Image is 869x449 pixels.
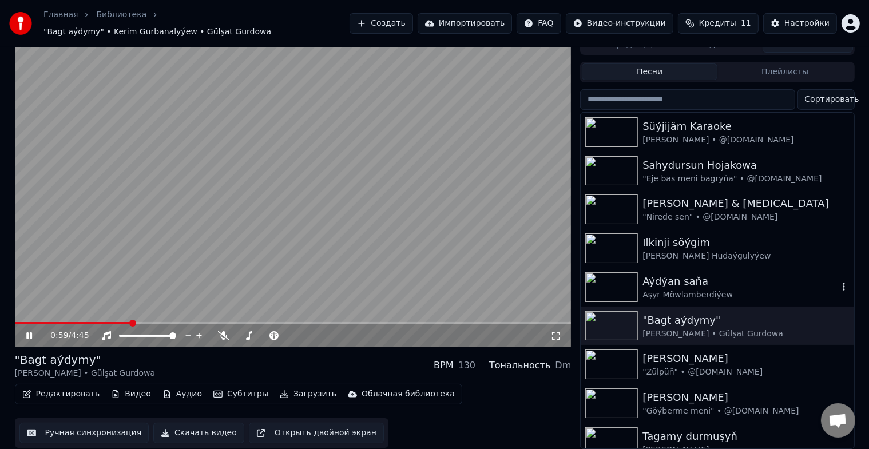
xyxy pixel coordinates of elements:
span: 0:59 [50,330,68,341]
div: [PERSON_NAME] • @[DOMAIN_NAME] [642,134,849,146]
div: Облачная библиотека [362,388,455,400]
a: Библиотека [96,9,146,21]
div: Тональность [489,359,550,372]
span: Кредиты [699,18,736,29]
div: [PERSON_NAME] [642,390,849,406]
button: Видео [106,386,156,402]
button: Скачать видео [153,423,244,443]
div: "Bagt aýdymy" [642,312,849,328]
button: Создать [350,13,412,34]
div: Tagamy durmuşyň [642,428,849,444]
img: youka [9,12,32,35]
button: FAQ [517,13,561,34]
div: Настройки [784,18,830,29]
button: Загрузить [275,386,341,402]
button: Открыть двойной экран [249,423,384,443]
div: "Zülpüň" • @[DOMAIN_NAME] [642,367,849,378]
div: Sahydursun Hojakowa [642,157,849,173]
button: Кредиты11 [678,13,759,34]
div: [PERSON_NAME] • Gülşat Gurdowa [15,368,156,379]
button: Ручная синхронизация [19,423,149,443]
span: "Bagt aýdymy" • Kerim Gurbanalyýew • Gülşat Gurdowa [43,26,271,38]
div: "Göýberme meni" • @[DOMAIN_NAME] [642,406,849,417]
div: Süýjijäm Karaoke [642,118,849,134]
div: [PERSON_NAME] • Gülşat Gurdowa [642,328,849,340]
span: Сортировать [805,94,859,105]
button: Редактировать [18,386,105,402]
div: BPM [434,359,453,372]
div: Aşyr Möwlamberdiýew [642,289,838,301]
button: Субтитры [209,386,273,402]
span: 11 [741,18,751,29]
div: 130 [458,359,476,372]
div: "Eje bas meni bagryňa" • @[DOMAIN_NAME] [642,173,849,185]
button: Импортировать [418,13,513,34]
div: [PERSON_NAME] Hudaýgulyýew [642,251,849,262]
button: Видео-инструкции [566,13,673,34]
button: Песни [582,63,717,80]
button: Настройки [763,13,837,34]
button: Аудио [158,386,207,402]
div: [PERSON_NAME] & [MEDICAL_DATA] [642,196,849,212]
nav: breadcrumb [43,9,350,38]
div: Aýdýan saňa [642,273,838,289]
div: / [50,330,78,341]
button: Плейлисты [717,63,853,80]
div: [PERSON_NAME] [642,351,849,367]
div: Ilkinji söýgim [642,235,849,251]
div: "Bagt aýdymy" [15,352,156,368]
a: Главная [43,9,78,21]
div: Открытый чат [821,403,855,438]
div: "Nirede sen" • @[DOMAIN_NAME] [642,212,849,223]
span: 4:45 [71,330,89,341]
div: Dm [555,359,571,372]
